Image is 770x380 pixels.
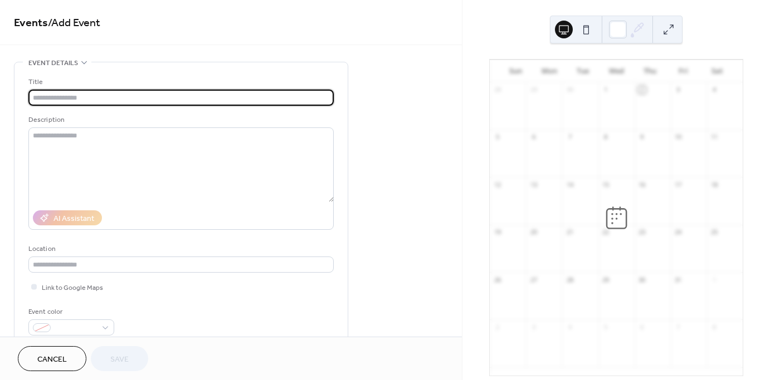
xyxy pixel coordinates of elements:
[529,133,538,141] div: 6
[18,346,86,371] button: Cancel
[710,86,718,94] div: 4
[602,180,610,189] div: 15
[28,306,112,318] div: Event color
[710,323,718,331] div: 8
[493,180,501,189] div: 12
[710,228,718,236] div: 25
[529,275,538,284] div: 27
[602,323,610,331] div: 5
[493,86,501,94] div: 28
[638,275,646,284] div: 30
[674,228,682,236] div: 24
[28,114,332,126] div: Description
[638,180,646,189] div: 16
[566,275,574,284] div: 28
[493,275,501,284] div: 26
[700,60,734,82] div: Sat
[566,60,600,82] div: Tue
[28,76,332,88] div: Title
[37,354,67,366] span: Cancel
[566,323,574,331] div: 4
[710,180,718,189] div: 18
[674,323,682,331] div: 7
[493,323,501,331] div: 2
[638,323,646,331] div: 6
[602,228,610,236] div: 22
[633,60,666,82] div: Thu
[529,86,538,94] div: 29
[566,180,574,189] div: 14
[674,86,682,94] div: 3
[566,133,574,141] div: 7
[566,228,574,236] div: 21
[638,86,646,94] div: 2
[602,86,610,94] div: 1
[28,243,332,255] div: Location
[532,60,566,82] div: Mon
[566,86,574,94] div: 30
[602,275,610,284] div: 29
[674,275,682,284] div: 31
[529,323,538,331] div: 3
[710,275,718,284] div: 1
[42,282,103,294] span: Link to Google Maps
[674,133,682,141] div: 10
[493,228,501,236] div: 19
[602,133,610,141] div: 8
[14,12,48,34] a: Events
[529,180,538,189] div: 13
[493,133,501,141] div: 5
[48,12,100,34] span: / Add Event
[710,133,718,141] div: 11
[638,133,646,141] div: 9
[600,60,633,82] div: Wed
[28,57,78,69] span: Event details
[499,60,532,82] div: Sun
[666,60,700,82] div: Fri
[674,180,682,189] div: 17
[638,228,646,236] div: 23
[529,228,538,236] div: 20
